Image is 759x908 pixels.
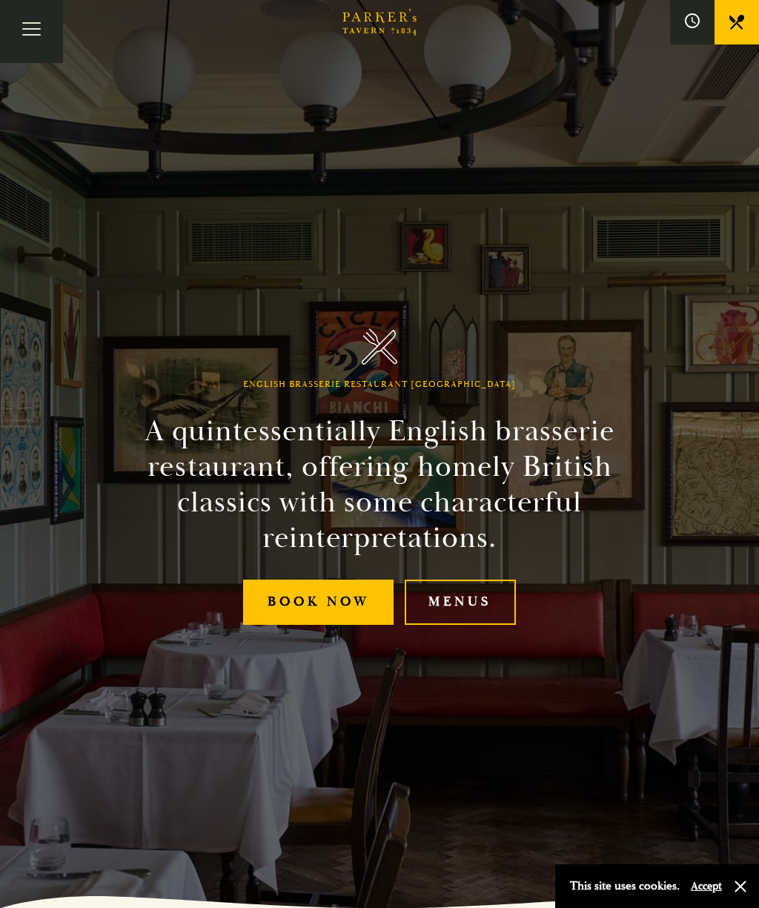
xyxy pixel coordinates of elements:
p: This site uses cookies. [570,875,680,897]
h1: English Brasserie Restaurant [GEOGRAPHIC_DATA] [243,380,516,390]
img: Parker's Tavern Brasserie Cambridge [362,328,398,365]
a: Book Now [243,580,394,625]
a: Menus [405,580,516,625]
button: Close and accept [733,879,748,894]
h2: A quintessentially English brasserie restaurant, offering homely British classics with some chara... [101,414,658,556]
button: Accept [691,879,722,893]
